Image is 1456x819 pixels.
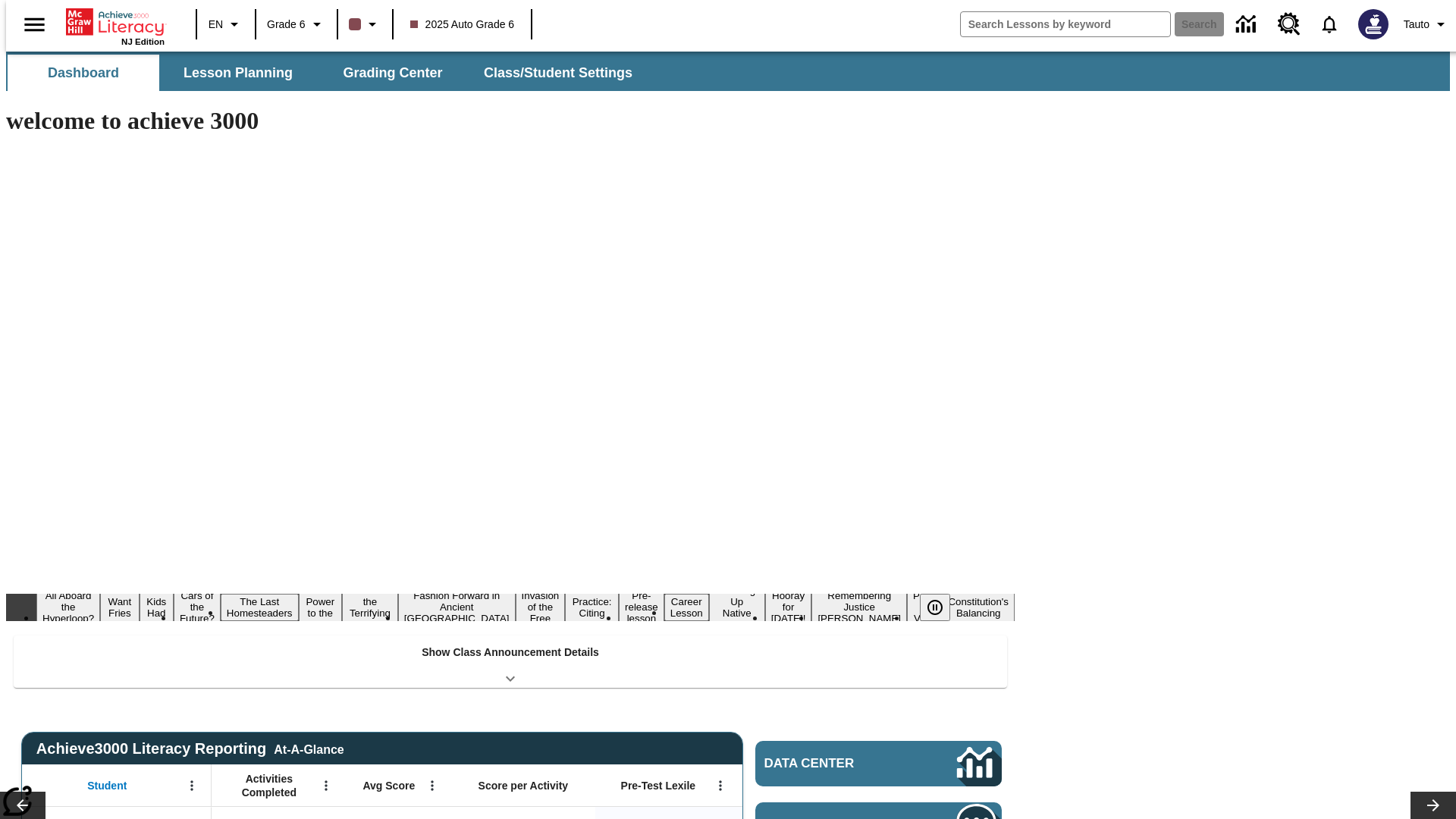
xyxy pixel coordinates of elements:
button: Language: EN, Select a language [202,11,250,38]
span: Student [87,779,127,792]
span: Achieve3000 Literacy Reporting [36,740,344,758]
button: Slide 5 The Last Homesteaders [221,594,299,621]
button: Class/Student Settings [472,55,645,91]
button: Grading Center [317,55,469,91]
p: Show Class Announcement Details [422,645,599,661]
input: search field [961,12,1170,36]
button: Open Menu [180,774,203,797]
button: Open side menu [12,2,57,47]
button: Open Menu [421,774,444,797]
button: Slide 13 Cooking Up Native Traditions [709,582,765,632]
button: Select a new avatar [1349,5,1398,44]
button: Profile/Settings [1398,11,1456,38]
button: Open Menu [709,774,732,797]
button: Slide 4 Cars of the Future? [174,588,221,626]
button: Class color is dark brown. Change class color [343,11,388,38]
div: SubNavbar [6,55,646,91]
span: Tauto [1404,17,1429,33]
span: NJ Edition [121,37,165,46]
button: Slide 12 Career Lesson [664,594,709,621]
button: Slide 14 Hooray for Constitution Day! [765,588,812,626]
button: Slide 3 Dirty Jobs Kids Had To Do [140,571,174,644]
div: Home [66,5,165,46]
a: Data Center [755,741,1002,786]
h1: welcome to achieve 3000 [6,107,1015,135]
img: Avatar [1358,9,1389,39]
span: Score per Activity [479,779,569,792]
button: Slide 2 Do You Want Fries With That? [100,571,139,644]
button: Lesson carousel, Next [1410,792,1456,819]
span: Data Center [764,756,906,771]
button: Grade: Grade 6, Select a grade [261,11,332,38]
button: Slide 10 Mixed Practice: Citing Evidence [565,582,619,632]
button: Slide 8 Fashion Forward in Ancient Rome [398,588,516,626]
button: Pause [920,594,950,621]
button: Slide 16 Point of View [907,588,942,626]
a: Home [66,7,165,37]
span: Avg Score [362,779,415,792]
button: Slide 15 Remembering Justice O'Connor [811,588,907,626]
button: Slide 1 All Aboard the Hyperloop? [36,588,100,626]
div: Pause [920,594,965,621]
button: Open Menu [315,774,337,797]
button: Lesson Planning [162,55,314,91]
span: Pre-Test Lexile [621,779,696,792]
a: Notifications [1310,5,1349,44]
div: SubNavbar [6,52,1450,91]
button: Slide 11 Pre-release lesson [619,588,664,626]
a: Resource Center, Will open in new tab [1269,4,1310,45]
span: Activities Completed [219,772,319,799]
a: Data Center [1227,4,1269,45]
button: Slide 9 The Invasion of the Free CD [516,576,566,638]
span: Grade 6 [267,17,306,33]
span: 2025 Auto Grade 6 [410,17,515,33]
button: Slide 17 The Constitution's Balancing Act [942,582,1015,632]
div: At-A-Glance [274,740,344,757]
button: Slide 7 Attack of the Terrifying Tomatoes [342,582,398,632]
div: Show Class Announcement Details [14,635,1007,688]
button: Slide 6 Solar Power to the People [299,582,343,632]
button: Dashboard [8,55,159,91]
span: EN [209,17,223,33]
